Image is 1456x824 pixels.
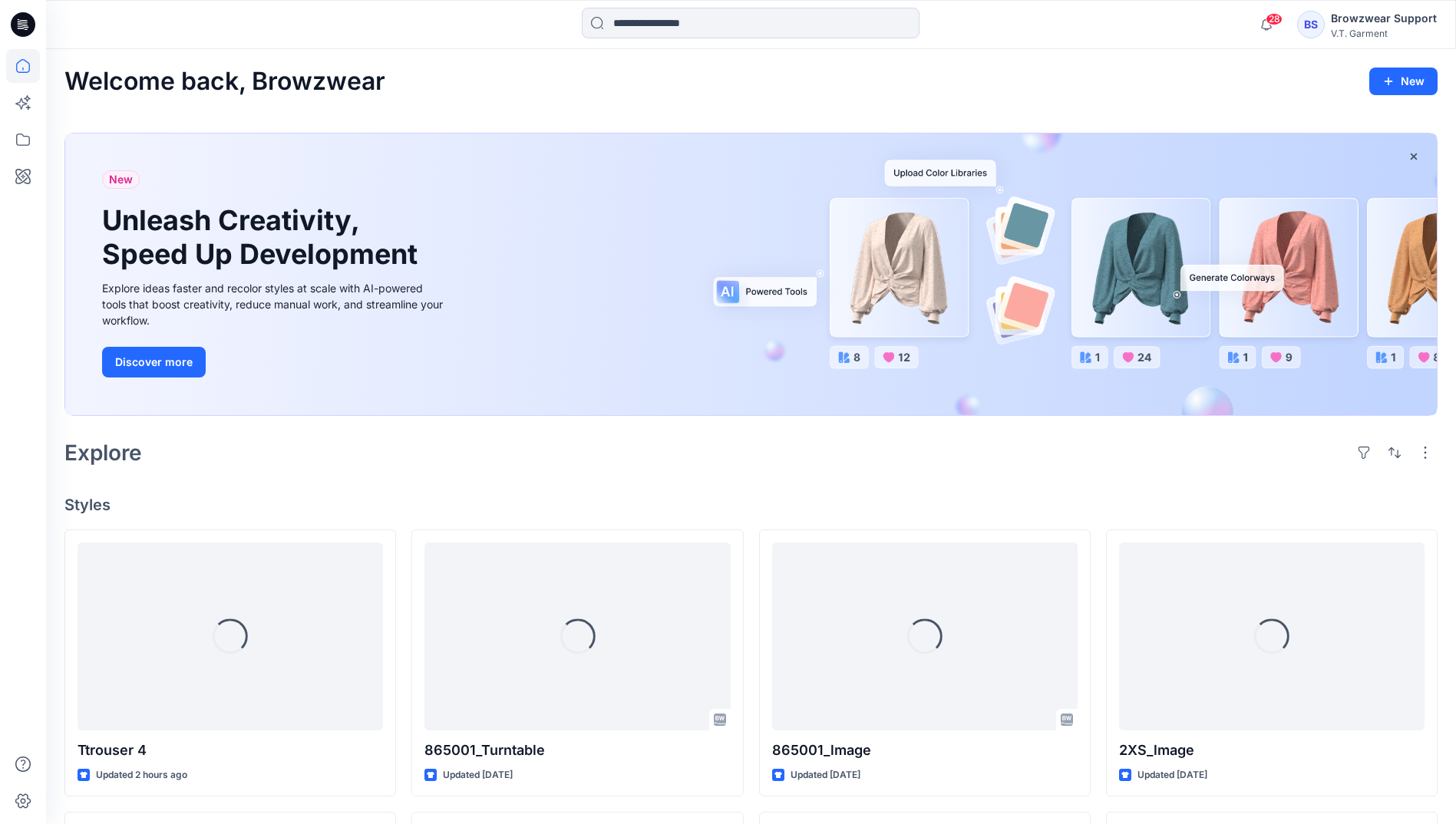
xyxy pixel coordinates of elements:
p: 2XS_lmage [1119,740,1425,761]
div: BS [1297,11,1325,38]
p: Updated [DATE] [443,767,513,783]
p: Updated [DATE] [791,767,860,783]
button: Discover more [102,347,206,377]
p: 865001_lmage [772,740,1078,761]
p: Ttrouser 4 [78,740,383,761]
a: Discover more [102,347,447,377]
div: V.T. Garment [1331,28,1437,39]
h1: Unleash Creativity, Speed Up Development [102,204,424,270]
span: New [109,170,133,189]
h2: Explore [64,440,142,465]
button: New [1369,68,1438,95]
div: Browzwear Support [1331,9,1437,28]
p: Updated [DATE] [1137,767,1207,783]
span: 28 [1266,13,1283,25]
h4: Styles [64,496,1438,514]
p: Updated 2 hours ago [96,767,187,783]
h2: Welcome back, Browzwear [64,68,385,96]
p: 865001_Turntable [424,740,730,761]
div: Explore ideas faster and recolor styles at scale with AI-powered tools that boost creativity, red... [102,280,447,328]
